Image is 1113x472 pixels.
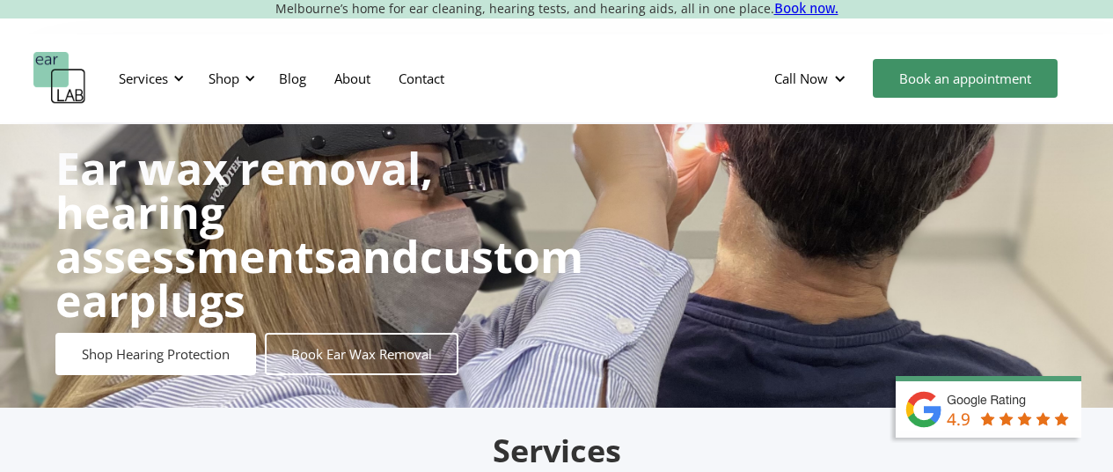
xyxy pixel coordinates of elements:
[760,52,864,105] div: Call Now
[119,70,168,87] div: Services
[209,70,239,87] div: Shop
[265,333,458,375] a: Book Ear Wax Removal
[143,431,970,472] h2: Services
[55,146,583,322] h1: and
[873,59,1058,98] a: Book an appointment
[265,53,320,104] a: Blog
[55,138,433,286] strong: Ear wax removal, hearing assessments
[320,53,384,104] a: About
[108,52,189,105] div: Services
[55,226,583,330] strong: custom earplugs
[33,52,86,105] a: home
[774,70,828,87] div: Call Now
[384,53,458,104] a: Contact
[198,52,260,105] div: Shop
[55,333,256,375] a: Shop Hearing Protection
